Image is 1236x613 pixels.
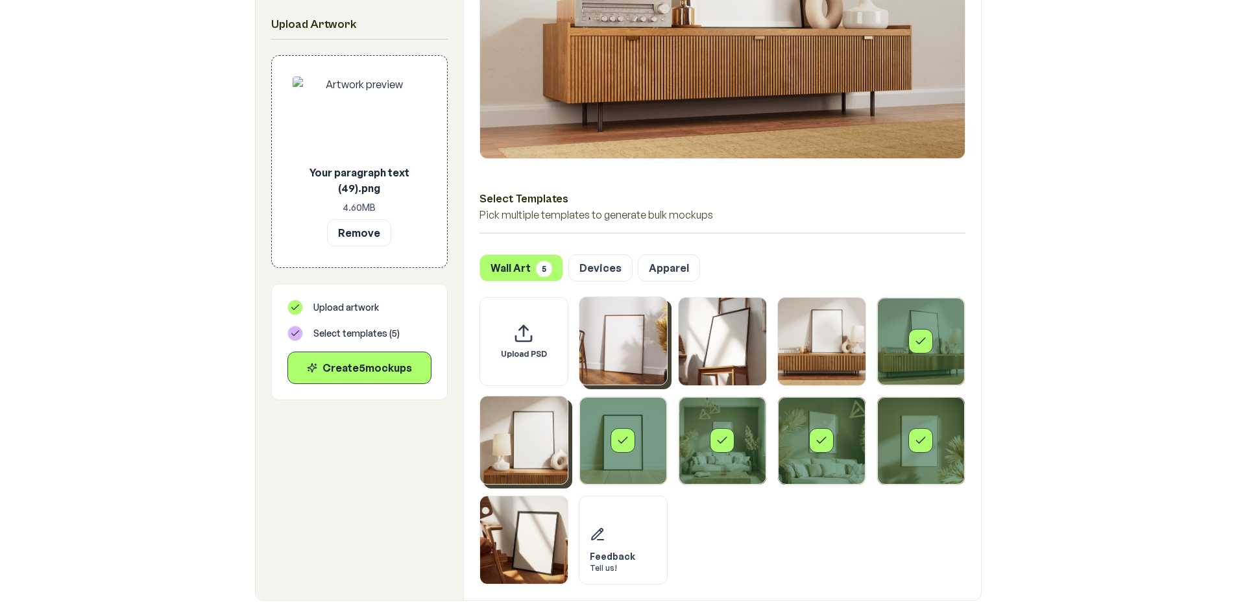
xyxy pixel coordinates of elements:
[479,254,563,282] button: Wall Art5
[590,563,635,573] div: Tell us!
[479,207,965,222] p: Pick multiple templates to generate bulk mockups
[293,165,426,196] p: Your paragraph text (49).png
[480,396,568,484] img: Framed Poster 5
[877,297,965,386] div: Select template Framed Poster 4
[678,297,767,386] div: Select template Framed Poster 2
[327,219,391,246] button: Remove
[271,16,448,34] h2: Upload Artwork
[579,396,668,485] div: Select template Framed Poster 6
[479,190,965,207] h3: Select Templates
[590,550,635,563] div: Feedback
[298,360,420,376] div: Create 5 mockup s
[778,298,866,385] img: Framed Poster 3
[579,296,668,385] div: Select template Framed Poster
[536,261,552,277] span: 5
[777,297,866,386] div: Select template Framed Poster 3
[679,298,766,385] img: Framed Poster 2
[293,201,426,214] p: 4.60 MB
[579,496,668,584] div: Send feedback
[313,327,400,340] span: Select templates ( 5 )
[877,396,965,485] div: Select template Framed Poster 9
[293,77,426,160] img: Artwork preview
[568,254,633,282] button: Devices
[480,496,568,584] img: Framed Poster 10
[638,254,700,282] button: Apparel
[287,352,431,384] button: Create5mockups
[313,301,379,314] span: Upload artwork
[479,297,568,386] div: Upload custom PSD template
[501,349,547,359] span: Upload PSD
[579,297,667,385] img: Framed Poster
[777,396,866,485] div: Select template Framed Poster 8
[479,496,568,584] div: Select template Framed Poster 10
[678,396,767,485] div: Select template Framed Poster 7
[479,396,568,485] div: Select template Framed Poster 5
